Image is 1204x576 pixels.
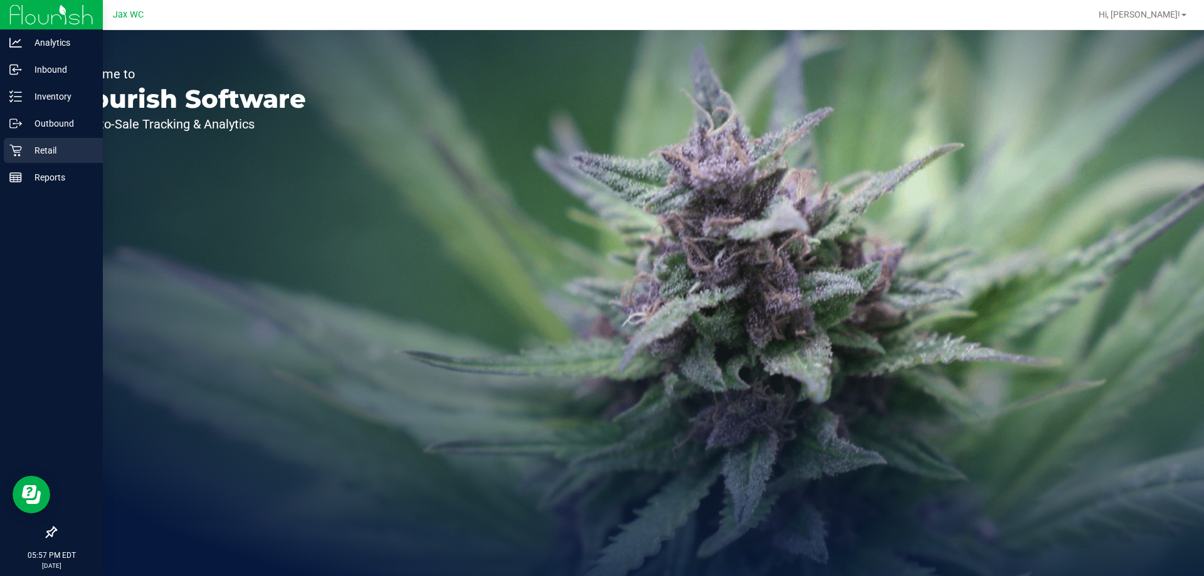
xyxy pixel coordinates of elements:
[9,171,22,184] inline-svg: Reports
[13,476,50,513] iframe: Resource center
[1099,9,1180,19] span: Hi, [PERSON_NAME]!
[9,144,22,157] inline-svg: Retail
[6,550,97,561] p: 05:57 PM EDT
[22,89,97,104] p: Inventory
[9,90,22,103] inline-svg: Inventory
[9,117,22,130] inline-svg: Outbound
[22,170,97,185] p: Reports
[68,118,306,130] p: Seed-to-Sale Tracking & Analytics
[9,36,22,49] inline-svg: Analytics
[6,561,97,570] p: [DATE]
[68,86,306,112] p: Flourish Software
[22,35,97,50] p: Analytics
[22,62,97,77] p: Inbound
[113,9,144,20] span: Jax WC
[68,68,306,80] p: Welcome to
[22,116,97,131] p: Outbound
[9,63,22,76] inline-svg: Inbound
[22,143,97,158] p: Retail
